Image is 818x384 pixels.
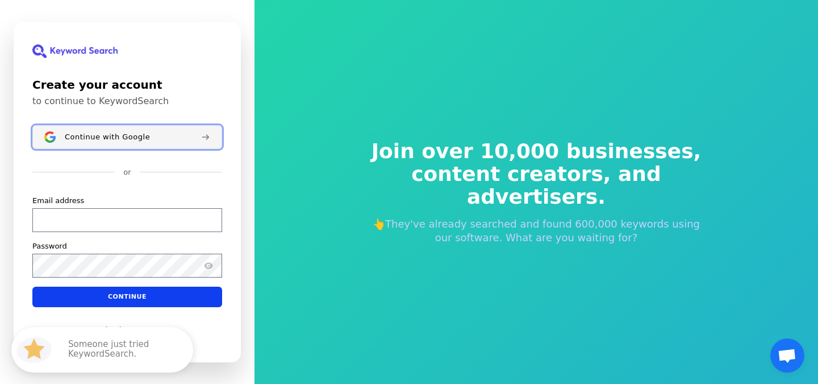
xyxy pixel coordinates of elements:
img: KeywordSearch [32,44,118,58]
img: HubSpot [14,329,55,370]
label: Password [32,241,67,251]
a: Sign in [101,325,126,334]
h1: Create your account [32,76,222,93]
div: Відкритий чат [770,338,804,373]
img: Sign in with Google [44,131,56,143]
button: Continue [32,286,222,307]
button: Show password [202,258,215,272]
span: Have an account? [32,325,99,334]
p: to continue to KeywordSearch [32,96,222,107]
p: or [123,167,131,177]
button: Sign in with GoogleContinue with Google [32,125,222,149]
p: 👆They've already searched and found 600,000 keywords using our software. What are you waiting for? [364,217,709,245]
span: content creators, and advertisers. [364,163,709,208]
span: Continue with Google [65,132,150,141]
p: Someone just tried KeywordSearch. [68,340,182,360]
label: Email address [32,195,84,205]
span: Join over 10,000 businesses, [364,140,709,163]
